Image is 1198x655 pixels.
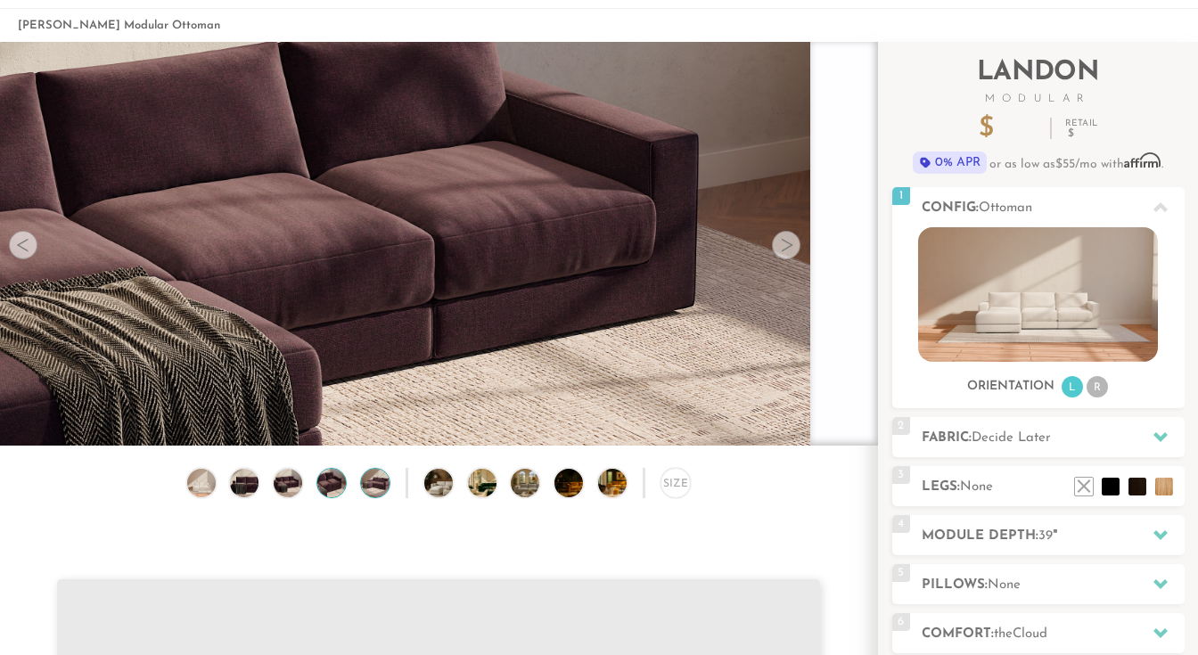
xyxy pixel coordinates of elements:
[1062,376,1083,397] li: L
[185,469,218,497] img: Landon Modular Ottoman no legs 1
[357,469,391,497] img: Landon Modular Ottoman no legs 5
[892,564,910,582] span: 5
[922,575,1185,595] h2: Pillows:
[468,469,519,497] img: DreamSofa Modular Sofa & Sectional Video Presentation 2
[424,469,475,497] img: DreamSofa Modular Sofa & Sectional Video Presentation 1
[913,151,987,174] span: 0% APR
[892,187,910,205] span: 1
[598,469,649,497] img: DreamSofa Modular Sofa & Sectional Video Presentation 5
[1013,627,1047,641] span: Cloud
[922,198,1185,218] h2: Config:
[227,469,261,497] img: Landon Modular Ottoman no legs 2
[1055,158,1075,171] span: $55
[511,469,562,497] img: DreamSofa Modular Sofa & Sectional Video Presentation 3
[1124,153,1161,168] span: Affirm
[979,201,1032,215] span: Ottoman
[892,515,910,533] span: 4
[18,13,220,37] li: [PERSON_NAME] Modular Ottoman
[892,60,1185,104] h2: Landon
[271,469,305,497] img: Landon Modular Ottoman no legs 3
[922,428,1185,448] h2: Fabric:
[1038,529,1053,543] span: 39
[922,477,1185,497] h2: Legs:
[922,526,1185,546] h2: Module Depth: "
[972,431,1051,445] span: Decide Later
[892,417,910,435] span: 2
[967,379,1054,395] h3: Orientation
[922,624,1185,644] h2: Comfort:
[892,151,1185,174] p: or as low as /mo with .
[892,94,1185,104] span: Modular
[315,469,349,497] img: Landon Modular Ottoman no legs 4
[892,466,910,484] span: 3
[554,469,605,497] img: DreamSofa Modular Sofa & Sectional Video Presentation 4
[1068,128,1095,139] em: $
[994,627,1013,641] span: the
[1122,575,1185,642] iframe: Chat
[1065,119,1097,139] p: Retail
[918,227,1158,362] img: landon-sofa-no_legs-no_pillows-1.jpg
[661,468,691,498] div: Size
[892,613,910,631] span: 6
[988,578,1021,592] span: None
[979,116,1037,143] p: $
[960,480,993,494] span: None
[1087,376,1108,397] li: R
